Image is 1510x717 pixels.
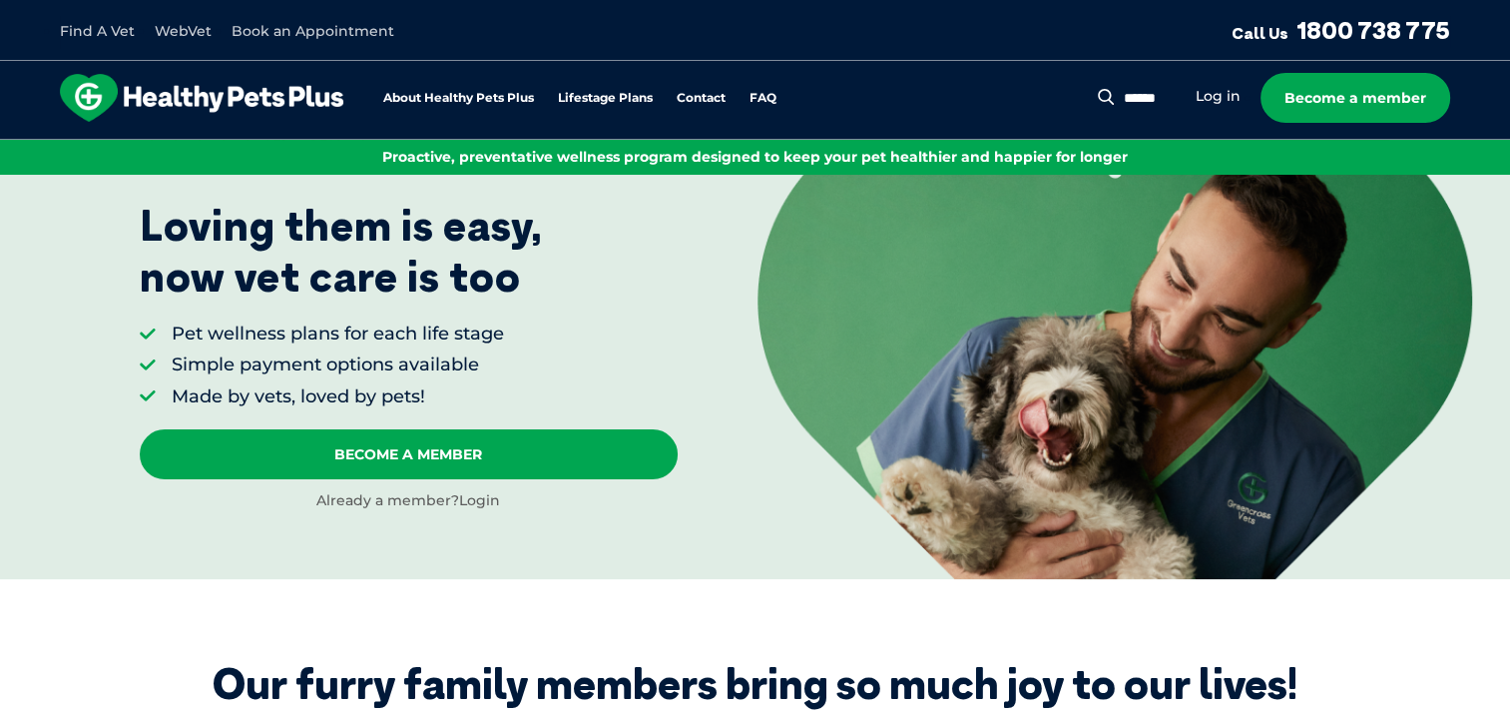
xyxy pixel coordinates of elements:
li: Made by vets, loved by pets! [172,384,504,409]
a: Lifestage Plans [558,92,653,105]
a: Book an Appointment [232,22,394,40]
span: Proactive, preventative wellness program designed to keep your pet healthier and happier for longer [382,148,1128,166]
a: Find A Vet [60,22,135,40]
div: Already a member? [140,491,678,511]
a: WebVet [155,22,212,40]
div: Our furry family members bring so much joy to our lives! [213,659,1297,709]
p: Loving them is easy, now vet care is too [140,201,543,302]
li: Pet wellness plans for each life stage [172,322,504,347]
a: Call Us1800 738 775 [1232,15,1450,45]
a: Log in [1196,87,1241,106]
img: <p>Loving them is easy, <br /> now vet care is too</p> [757,103,1473,579]
a: Login [459,491,500,509]
a: FAQ [750,92,776,105]
button: Search [1094,87,1119,107]
img: hpp-logo [60,74,343,122]
li: Simple payment options available [172,353,504,377]
a: Become A Member [140,429,678,479]
span: Call Us [1232,23,1288,43]
a: About Healthy Pets Plus [383,92,534,105]
a: Contact [677,92,726,105]
a: Become a member [1260,73,1450,123]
